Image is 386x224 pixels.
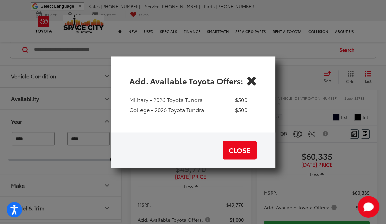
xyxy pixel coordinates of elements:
div: $500 [235,106,247,114]
button: Close [246,75,257,86]
button: Close [223,141,257,159]
li: Military - 2026 Toyota Tundra [129,96,247,106]
li: College - 2026 Toyota Tundra [129,106,247,117]
button: Toggle Chat Window [358,196,379,218]
svg: Start Chat [358,196,379,218]
h4: Add. Available Toyota Offers: [129,75,243,86]
div: $500 [235,96,247,104]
